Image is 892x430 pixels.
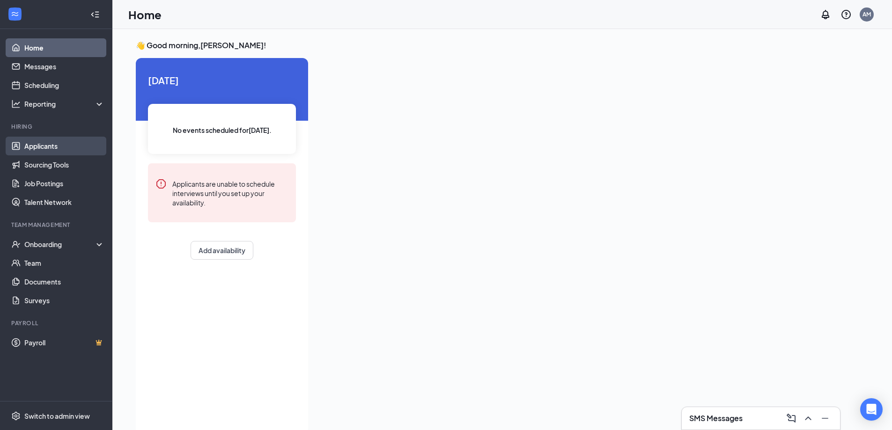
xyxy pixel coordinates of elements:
[11,240,21,249] svg: UserCheck
[11,99,21,109] svg: Analysis
[24,240,96,249] div: Onboarding
[24,137,104,155] a: Applicants
[818,411,833,426] button: Minimize
[24,38,104,57] a: Home
[820,9,831,20] svg: Notifications
[819,413,831,424] svg: Minimize
[860,398,883,421] div: Open Intercom Messenger
[136,40,840,51] h3: 👋 Good morning, [PERSON_NAME] !
[10,9,20,19] svg: WorkstreamLogo
[24,193,104,211] a: Talent Network
[24,272,104,291] a: Documents
[24,155,104,174] a: Sourcing Tools
[786,413,797,424] svg: ComposeMessage
[155,178,167,189] svg: Error
[24,254,104,272] a: Team
[24,333,104,352] a: PayrollCrown
[863,10,871,18] div: AM
[24,76,104,95] a: Scheduling
[128,7,162,22] h1: Home
[689,413,743,423] h3: SMS Messages
[90,10,100,19] svg: Collapse
[24,57,104,76] a: Messages
[11,123,103,131] div: Hiring
[784,411,799,426] button: ComposeMessage
[191,241,253,260] button: Add availability
[24,411,90,421] div: Switch to admin view
[24,99,105,109] div: Reporting
[148,73,296,87] span: [DATE]
[801,411,816,426] button: ChevronUp
[11,411,21,421] svg: Settings
[11,221,103,229] div: Team Management
[24,174,104,193] a: Job Postings
[11,319,103,327] div: Payroll
[803,413,814,424] svg: ChevronUp
[840,9,852,20] svg: QuestionInfo
[172,178,288,207] div: Applicants are unable to schedule interviews until you set up your availability.
[173,125,272,135] span: No events scheduled for [DATE] .
[24,291,104,310] a: Surveys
